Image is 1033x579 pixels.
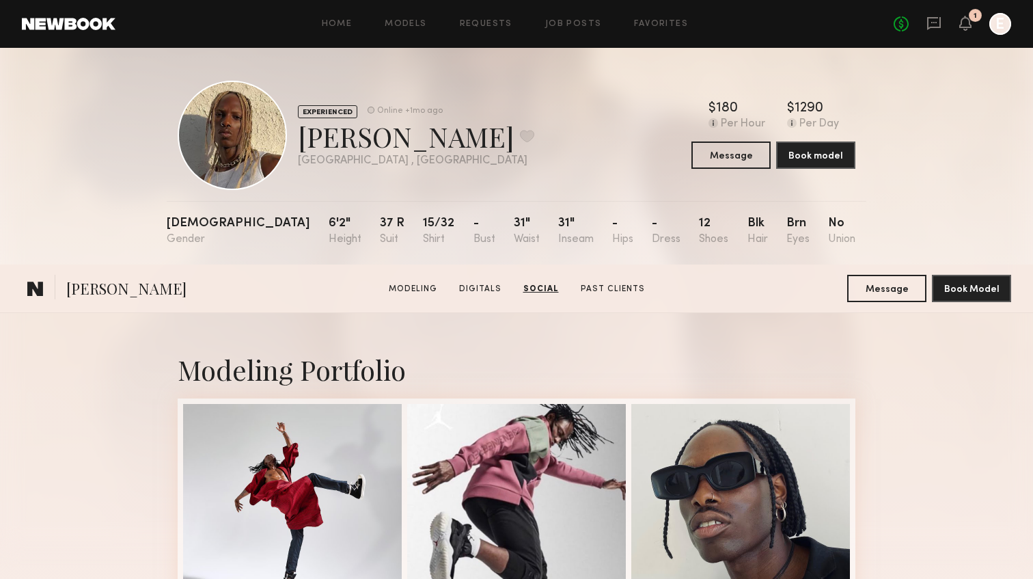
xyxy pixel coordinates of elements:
[383,283,443,295] a: Modeling
[721,118,765,131] div: Per Hour
[634,20,688,29] a: Favorites
[652,217,680,245] div: -
[178,351,855,388] div: Modeling Portfolio
[828,217,855,245] div: No
[380,217,404,245] div: 37 r
[298,118,534,154] div: [PERSON_NAME]
[786,217,810,245] div: Brn
[66,278,187,302] span: [PERSON_NAME]
[747,217,768,245] div: Blk
[691,142,771,169] button: Message
[298,105,357,118] div: EXPERIENCED
[708,102,716,116] div: $
[473,217,495,245] div: -
[514,217,540,245] div: 31"
[385,20,426,29] a: Models
[575,283,650,295] a: Past Clients
[795,102,823,116] div: 1290
[545,20,602,29] a: Job Posts
[612,217,633,245] div: -
[298,155,534,167] div: [GEOGRAPHIC_DATA] , [GEOGRAPHIC_DATA]
[460,20,512,29] a: Requests
[454,283,507,295] a: Digitals
[167,217,310,245] div: [DEMOGRAPHIC_DATA]
[423,217,454,245] div: 15/32
[699,217,728,245] div: 12
[932,275,1011,302] button: Book Model
[787,102,795,116] div: $
[847,275,926,302] button: Message
[799,118,839,131] div: Per Day
[716,102,738,116] div: 180
[989,13,1011,35] a: E
[377,107,443,116] div: Online +1mo ago
[322,20,353,29] a: Home
[932,282,1011,294] a: Book Model
[518,283,564,295] a: Social
[558,217,594,245] div: 31"
[329,217,361,245] div: 6'2"
[974,12,977,20] div: 1
[776,142,855,169] button: Book model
